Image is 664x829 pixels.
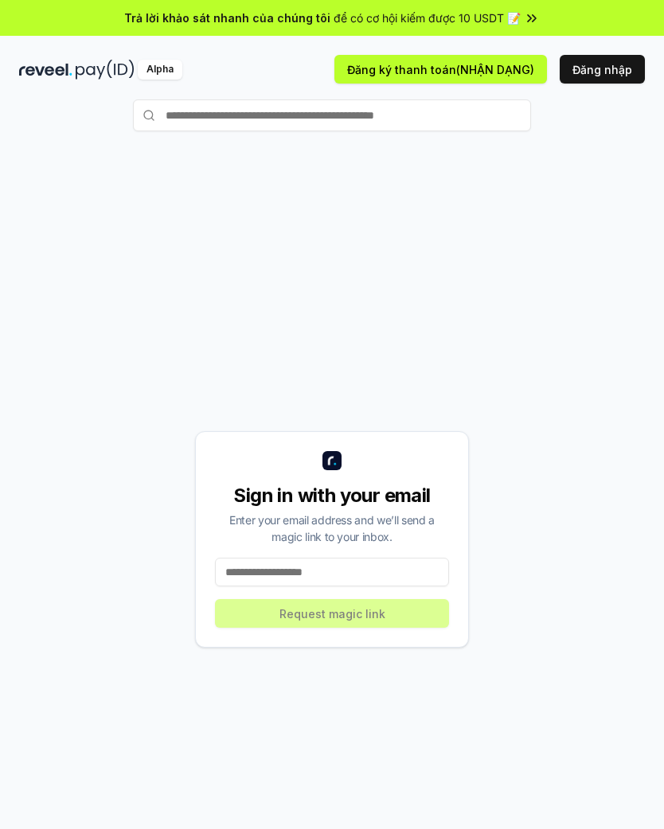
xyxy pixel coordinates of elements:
[560,55,645,84] button: Đăng nhập
[138,60,182,80] div: Alpha
[322,451,342,470] img: logo_small
[334,55,547,84] button: Đăng ký thanh toán(NHẬN DẠNG)
[76,60,135,80] img: chi trả_nhận dạng
[124,10,330,26] span: Trả lời khảo sát nhanh của chúng tôi
[215,483,449,508] div: Sign in with your email
[215,512,449,545] div: Enter your email address and we’ll send a magic link to your inbox.
[19,60,72,80] img: tiết lộ_tối tăm
[334,10,521,26] span: để có cơ hội kiếm được 10 USDT 📝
